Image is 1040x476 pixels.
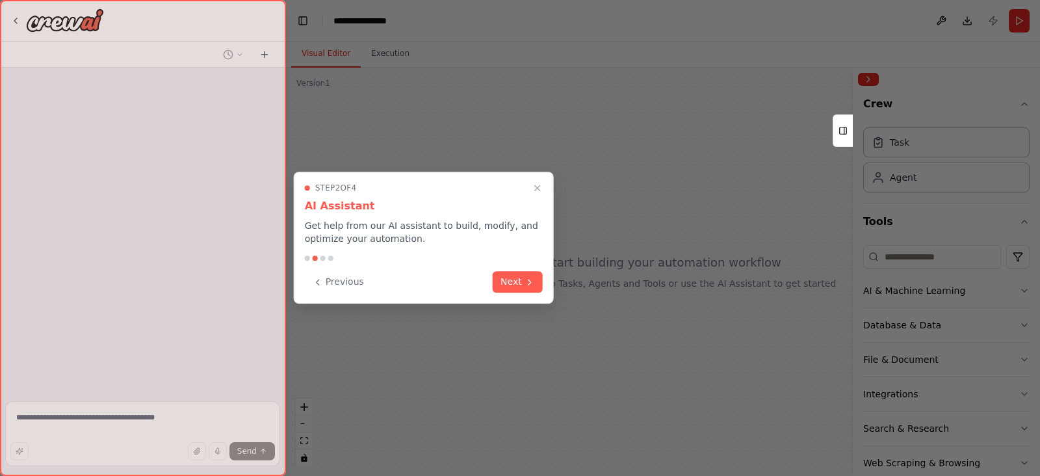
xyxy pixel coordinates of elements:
button: Next [493,271,543,293]
button: Previous [305,271,372,293]
h3: AI Assistant [305,198,543,214]
span: Step 2 of 4 [315,183,357,193]
button: Close walkthrough [530,180,545,196]
button: Hide left sidebar [294,12,312,30]
p: Get help from our AI assistant to build, modify, and optimize your automation. [305,219,543,245]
